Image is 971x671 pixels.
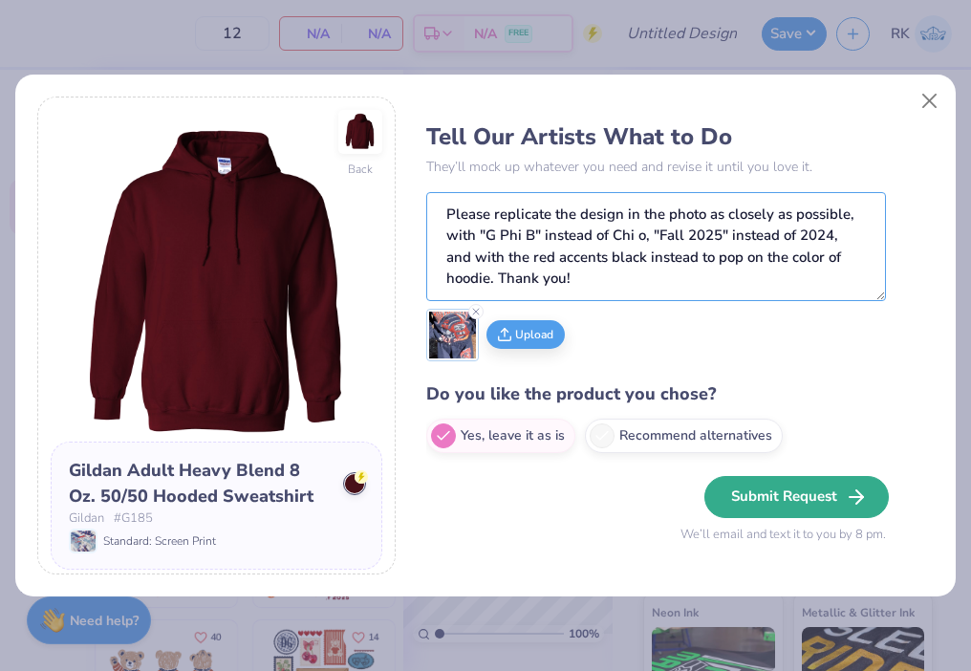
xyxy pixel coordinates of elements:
[341,113,379,151] img: Back
[69,458,330,509] div: Gildan Adult Heavy Blend 8 Oz. 50/50 Hooded Sweatshirt
[486,320,565,349] button: Upload
[426,419,575,453] label: Yes, leave it as is
[348,161,373,178] div: Back
[51,110,382,442] img: Front
[103,532,216,550] span: Standard: Screen Print
[426,122,886,151] h3: Tell Our Artists What to Do
[585,419,783,453] label: Recommend alternatives
[426,380,886,408] h4: Do you like the product you chose?
[69,509,104,529] span: Gildan
[114,509,153,529] span: # G185
[704,476,889,518] button: Submit Request
[912,83,948,119] button: Close
[71,530,96,552] img: Standard: Screen Print
[426,157,886,177] p: They’ll mock up whatever you need and revise it until you love it.
[680,526,886,545] span: We’ll email and text it to you by 8 pm.
[426,192,886,301] textarea: Please replicate the design in the photo as closely as possible, with "G Phi B" instead of Chi o,...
